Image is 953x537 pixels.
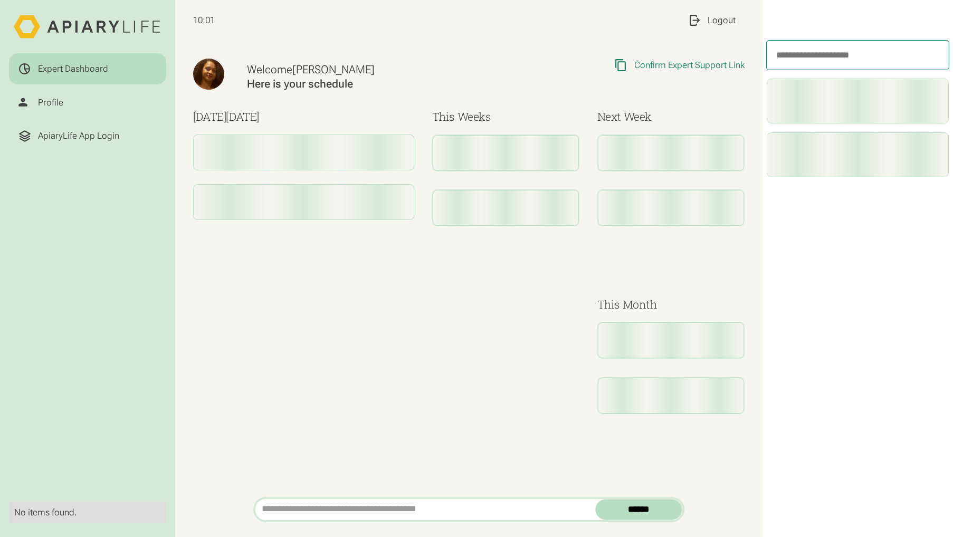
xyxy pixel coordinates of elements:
div: Logout [708,15,736,26]
div: Welcome [247,63,493,77]
span: [PERSON_NAME] [292,63,375,76]
a: Profile [9,87,166,118]
div: Confirm Expert Support Link [634,60,745,71]
h3: Next Week [597,109,745,126]
h3: This Month [597,296,745,313]
h3: [DATE] [193,109,414,126]
div: Here is your schedule [247,77,493,91]
div: ApiaryLife App Login [38,130,119,141]
h3: This Weeks [432,109,579,126]
div: Expert Dashboard [38,63,108,74]
span: [DATE] [226,109,259,124]
a: Expert Dashboard [9,53,166,85]
a: Logout [678,5,744,36]
div: Profile [38,97,63,108]
a: ApiaryLife App Login [9,120,166,152]
div: No items found. [14,507,161,518]
span: 10:01 [193,15,215,26]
